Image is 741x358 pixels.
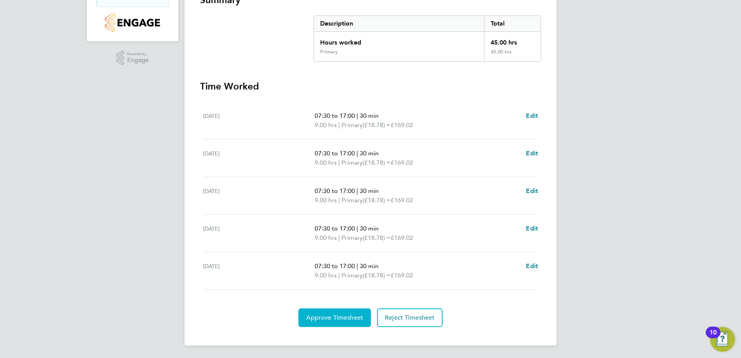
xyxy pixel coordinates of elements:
span: | [357,150,358,157]
span: | [338,272,340,279]
span: | [338,196,340,204]
img: countryside-properties-logo-retina.png [105,13,160,32]
span: £169.02 [391,272,413,279]
span: Primary [341,271,363,280]
span: | [338,121,340,129]
span: 30 min [360,150,379,157]
button: Reject Timesheet [377,308,443,327]
span: Edit [526,225,538,232]
span: 9.00 hrs [315,159,337,166]
span: 30 min [360,187,379,194]
span: 9.00 hrs [315,121,337,129]
span: Edit [526,112,538,119]
a: Powered byEngage [116,51,149,65]
span: 07:30 to 17:00 [315,225,355,232]
span: 30 min [360,262,379,270]
div: [DATE] [203,262,315,280]
div: Hours worked [314,32,484,49]
div: Description [314,16,484,31]
span: Edit [526,150,538,157]
div: [DATE] [203,149,315,167]
span: | [338,234,340,241]
span: £169.02 [391,159,413,166]
span: Approve Timesheet [306,314,363,322]
div: 45.00 hrs [484,49,541,61]
span: (£18.78) = [363,121,391,129]
span: 30 min [360,225,379,232]
span: 07:30 to 17:00 [315,187,355,194]
span: Primary [341,158,363,167]
span: Primary [341,196,363,205]
span: (£18.78) = [363,159,391,166]
a: Edit [526,224,538,233]
span: | [357,262,358,270]
a: Edit [526,186,538,196]
h3: Time Worked [200,80,541,93]
span: Reject Timesheet [385,314,435,322]
a: Edit [526,111,538,120]
span: (£18.78) = [363,234,391,241]
span: Powered by [127,51,149,57]
div: 45.00 hrs [484,32,541,49]
span: | [357,225,358,232]
span: 30 min [360,112,379,119]
a: Edit [526,262,538,271]
span: | [357,187,358,194]
span: Edit [526,187,538,194]
div: 10 [710,332,717,343]
a: Go to home page [96,13,169,32]
span: 9.00 hrs [315,234,337,241]
span: Primary [341,120,363,130]
div: [DATE] [203,111,315,130]
span: | [338,159,340,166]
a: Edit [526,149,538,158]
div: Summary [314,15,541,62]
span: £169.02 [391,234,413,241]
span: 9.00 hrs [315,196,337,204]
button: Approve Timesheet [298,308,371,327]
button: Open Resource Center, 10 new notifications [710,327,735,352]
span: 07:30 to 17:00 [315,262,355,270]
div: [DATE] [203,224,315,243]
span: Primary [341,233,363,243]
span: | [357,112,358,119]
span: (£18.78) = [363,272,391,279]
div: Primary [320,49,338,55]
span: (£18.78) = [363,196,391,204]
span: 9.00 hrs [315,272,337,279]
span: Edit [526,262,538,270]
div: [DATE] [203,186,315,205]
span: £169.02 [391,196,413,204]
div: Total [484,16,541,31]
span: £169.02 [391,121,413,129]
span: 07:30 to 17:00 [315,150,355,157]
span: Engage [127,57,149,64]
span: 07:30 to 17:00 [315,112,355,119]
